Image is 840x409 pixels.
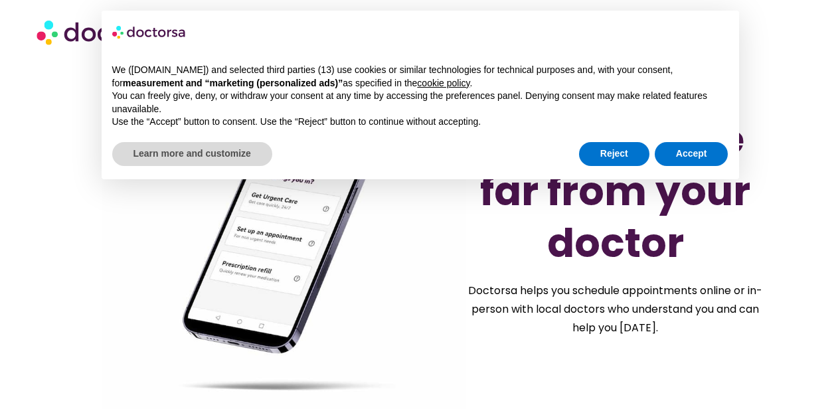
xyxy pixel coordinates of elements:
p: You can freely give, deny, or withdraw your consent at any time by accessing the preferences pane... [112,90,728,116]
a: cookie policy [417,78,469,88]
button: Learn more and customize [112,142,272,166]
button: Reject [579,142,649,166]
strong: measurement and “marketing (personalized ads)” [123,78,343,88]
p: Use the “Accept” button to consent. Use the “Reject” button to continue without accepting. [112,116,728,129]
h1: When you're far from your doctor [471,114,759,269]
button: Accept [655,142,728,166]
p: We ([DOMAIN_NAME]) and selected third parties (13) use cookies or similar technologies for techni... [112,64,728,90]
img: logo [112,21,187,42]
p: Doctorsa helps you schedule appointments online or in-person with local doctors who understand yo... [460,282,772,337]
